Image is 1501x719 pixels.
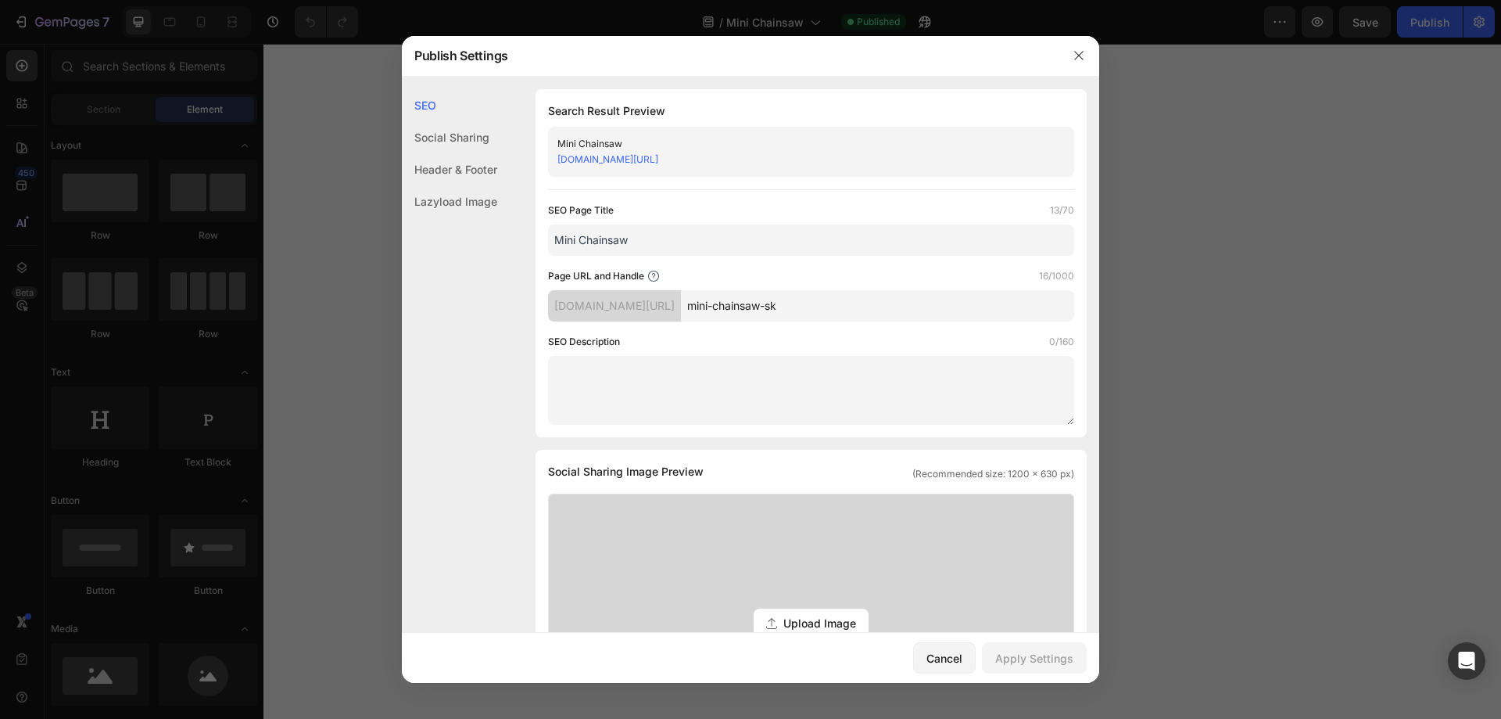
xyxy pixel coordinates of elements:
div: Open Intercom Messenger [1448,642,1485,680]
div: Publish Settings [402,35,1059,76]
input: Title [548,225,1074,256]
div: Header & Footer [402,153,497,185]
label: Page URL and Handle [548,268,644,284]
a: [DOMAIN_NAME][URL] [557,153,658,165]
span: Upload Image [783,615,856,631]
label: 16/1000 [1039,268,1074,284]
input: Handle [681,290,1074,322]
div: Cancel [926,650,962,667]
label: SEO Page Title [548,203,614,218]
div: Social Sharing [402,121,497,153]
span: (Recommended size: 1200 x 630 px) [912,467,1074,481]
span: Social Sharing Image Preview [548,462,704,481]
div: [DOMAIN_NAME][URL] [548,290,681,322]
label: SEO Description [548,334,620,350]
button: Apply Settings [982,642,1087,674]
div: Mini Chainsaw [557,136,1039,152]
label: 0/160 [1049,334,1074,350]
div: Lazyload Image [402,185,497,217]
label: 13/70 [1050,203,1074,218]
div: SEO [402,89,497,121]
div: Apply Settings [995,650,1073,667]
h1: Search Result Preview [548,102,1074,120]
button: Cancel [913,642,976,674]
